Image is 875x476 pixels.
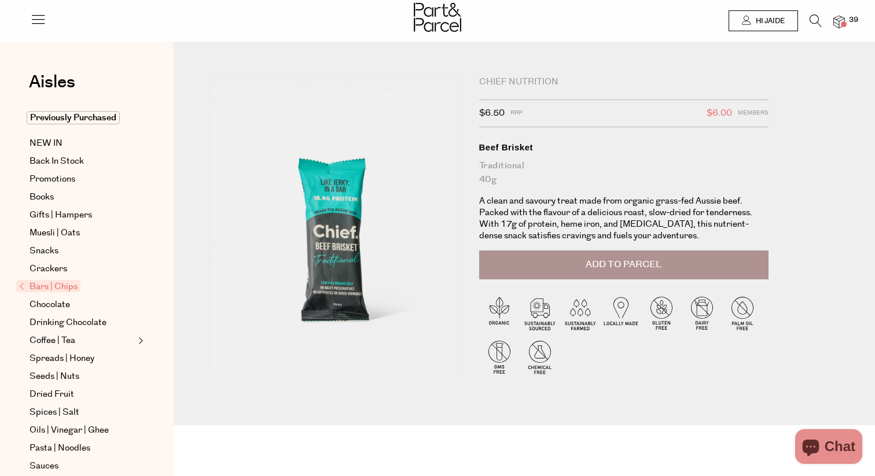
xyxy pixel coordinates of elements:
[479,250,769,279] button: Add to Parcel
[30,370,79,383] span: Seeds | Nuts
[510,106,523,121] span: RRP
[30,111,135,125] a: Previously Purchased
[707,106,732,121] span: $6.00
[30,316,106,330] span: Drinking Chocolate
[560,293,601,333] img: P_P-ICONS-Live_Bec_V11_Sustainable_Farmed.svg
[520,337,560,377] img: P_P-ICONS-Live_Bec_V11_Chemical_Free.svg
[208,76,462,375] img: Beef Brisket
[30,244,58,258] span: Snacks
[30,172,135,186] a: Promotions
[29,69,75,95] span: Aisles
[30,262,135,276] a: Crackers
[30,459,135,473] a: Sauces
[601,293,641,333] img: P_P-ICONS-Live_Bec_V11_Locally_Made_2.svg
[30,352,135,366] a: Spreads | Honey
[30,208,135,222] a: Gifts | Hampers
[479,142,769,153] div: Beef Brisket
[30,136,135,150] a: NEW IN
[738,106,769,121] span: Members
[729,10,798,31] a: Hi Jaide
[30,441,135,455] a: Pasta | Noodles
[27,111,120,124] span: Previously Purchased
[479,337,520,377] img: P_P-ICONS-Live_Bec_V11_GMO_Free.svg
[30,244,135,258] a: Snacks
[479,195,769,242] p: A clean and savoury treat made from organic grass-fed Aussie beef. Packed with the flavour of a d...
[753,16,785,26] span: Hi Jaide
[16,280,80,292] span: Bars | Chips
[641,293,682,333] img: P_P-ICONS-Live_Bec_V11_Gluten_Free.svg
[30,190,54,204] span: Books
[30,405,135,419] a: Spices | Salt
[30,352,94,366] span: Spreads | Honey
[30,154,84,168] span: Back In Stock
[792,429,866,467] inbox-online-store-chat: Shopify online store chat
[479,293,520,333] img: P_P-ICONS-Live_Bec_V11_Organic.svg
[30,334,135,348] a: Coffee | Tea
[833,16,845,28] a: 39
[30,316,135,330] a: Drinking Chocolate
[479,76,769,88] div: Chief Nutrition
[682,293,722,333] img: P_P-ICONS-Live_Bec_V11_Dairy_Free.svg
[19,280,135,294] a: Bars | Chips
[414,3,461,32] img: Part&Parcel
[30,441,90,455] span: Pasta | Noodles
[30,226,135,240] a: Muesli | Oats
[30,298,135,312] a: Chocolate
[30,154,135,168] a: Back In Stock
[479,159,769,187] div: Traditional 40g
[520,293,560,333] img: P_P-ICONS-Live_Bec_V11_Sustainable_Sourced.svg
[722,293,763,333] img: P_P-ICONS-Live_Bec_V11_Palm_Oil_Free.svg
[30,405,79,419] span: Spices | Salt
[846,15,861,25] span: 39
[29,73,75,102] a: Aisles
[30,370,135,383] a: Seeds | Nuts
[30,208,92,222] span: Gifts | Hampers
[479,106,505,121] span: $6.50
[30,334,75,348] span: Coffee | Tea
[30,388,74,401] span: Dried Fruit
[30,226,80,240] span: Muesli | Oats
[30,262,67,276] span: Crackers
[30,423,135,437] a: Oils | Vinegar | Ghee
[30,190,135,204] a: Books
[30,459,58,473] span: Sauces
[30,136,62,150] span: NEW IN
[586,258,661,271] span: Add to Parcel
[30,172,75,186] span: Promotions
[135,334,144,348] button: Expand/Collapse Coffee | Tea
[30,423,109,437] span: Oils | Vinegar | Ghee
[30,388,135,401] a: Dried Fruit
[30,298,70,312] span: Chocolate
